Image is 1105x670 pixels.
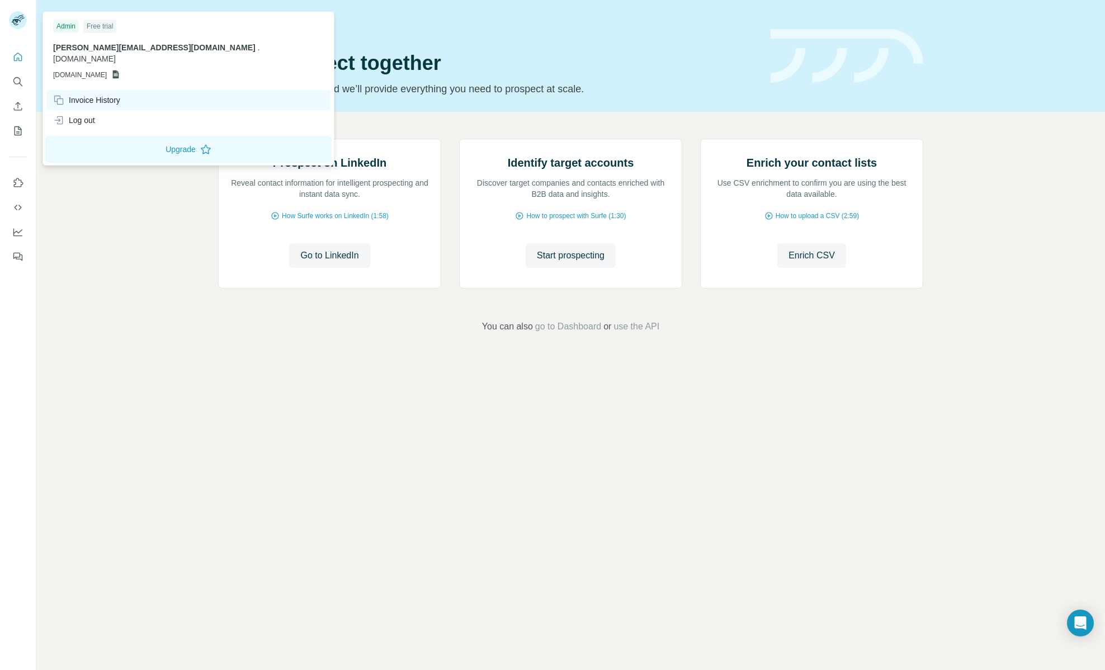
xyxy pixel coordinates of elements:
[9,121,27,141] button: My lists
[9,96,27,116] button: Enrich CSV
[53,115,95,126] div: Log out
[218,21,757,32] div: Quick start
[1067,610,1094,636] div: Open Intercom Messenger
[712,177,912,200] p: Use CSV enrichment to confirm you are using the best data available.
[53,20,79,33] div: Admin
[282,211,389,221] span: How Surfe works on LinkedIn (1:58)
[83,20,116,33] div: Free trial
[9,197,27,218] button: Use Surfe API
[9,72,27,92] button: Search
[771,29,923,83] img: banner
[526,243,616,268] button: Start prospecting
[230,177,429,200] p: Reveal contact information for intelligent prospecting and instant data sync.
[482,320,533,333] span: You can also
[300,249,358,262] span: Go to LinkedIn
[289,243,370,268] button: Go to LinkedIn
[471,177,670,200] p: Discover target companies and contacts enriched with B2B data and insights.
[603,320,611,333] span: or
[788,249,835,262] span: Enrich CSV
[9,47,27,67] button: Quick start
[537,249,605,262] span: Start prospecting
[776,211,859,221] span: How to upload a CSV (2:59)
[53,43,256,52] span: [PERSON_NAME][EMAIL_ADDRESS][DOMAIN_NAME]
[9,247,27,267] button: Feedback
[535,320,601,333] button: go to Dashboard
[53,70,107,80] span: [DOMAIN_NAME]
[218,81,757,97] p: Pick your starting point and we’ll provide everything you need to prospect at scale.
[53,95,120,106] div: Invoice History
[45,136,332,163] button: Upgrade
[218,52,757,74] h1: Let’s prospect together
[53,54,116,63] span: [DOMAIN_NAME]
[9,173,27,193] button: Use Surfe on LinkedIn
[508,155,634,171] h2: Identify target accounts
[526,211,626,221] span: How to prospect with Surfe (1:30)
[747,155,877,171] h2: Enrich your contact lists
[613,320,659,333] button: use the API
[9,222,27,242] button: Dashboard
[777,243,846,268] button: Enrich CSV
[258,43,260,52] span: .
